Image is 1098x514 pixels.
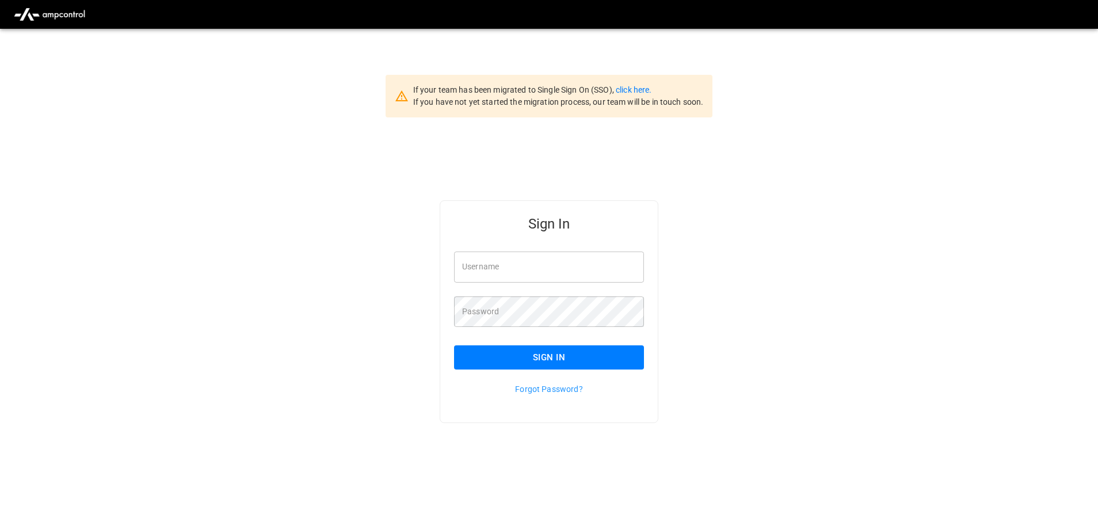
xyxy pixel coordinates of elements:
[413,97,704,106] span: If you have not yet started the migration process, our team will be in touch soon.
[413,85,616,94] span: If your team has been migrated to Single Sign On (SSO),
[454,383,644,395] p: Forgot Password?
[454,215,644,233] h5: Sign In
[454,345,644,370] button: Sign In
[9,3,90,25] img: ampcontrol.io logo
[616,85,651,94] a: click here.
